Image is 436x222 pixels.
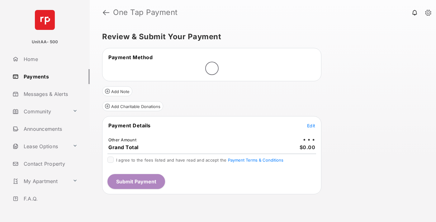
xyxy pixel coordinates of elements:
[107,174,165,189] button: Submit Payment
[102,33,419,40] h5: Review & Submit Your Payment
[10,104,70,119] a: Community
[108,137,137,143] td: Other Amount
[307,122,315,129] button: Edit
[116,158,283,163] span: I agree to the fees listed and have read and accept the
[10,121,90,136] a: Announcements
[300,144,315,150] span: $0.00
[108,54,153,60] span: Payment Method
[108,122,151,129] span: Payment Details
[10,174,70,189] a: My Apartment
[102,86,132,96] button: Add Note
[307,123,315,128] span: Edit
[10,69,90,84] a: Payments
[10,156,90,171] a: Contact Property
[102,101,163,111] button: Add Charitable Donations
[32,39,58,45] p: UnitAA- 500
[10,52,90,67] a: Home
[113,9,178,16] strong: One Tap Payment
[10,191,90,206] a: F.A.Q.
[10,87,90,102] a: Messages & Alerts
[10,139,70,154] a: Lease Options
[108,144,139,150] span: Grand Total
[35,10,55,30] img: svg+xml;base64,PHN2ZyB4bWxucz0iaHR0cDovL3d3dy53My5vcmcvMjAwMC9zdmciIHdpZHRoPSI2NCIgaGVpZ2h0PSI2NC...
[228,158,283,163] button: I agree to the fees listed and have read and accept the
